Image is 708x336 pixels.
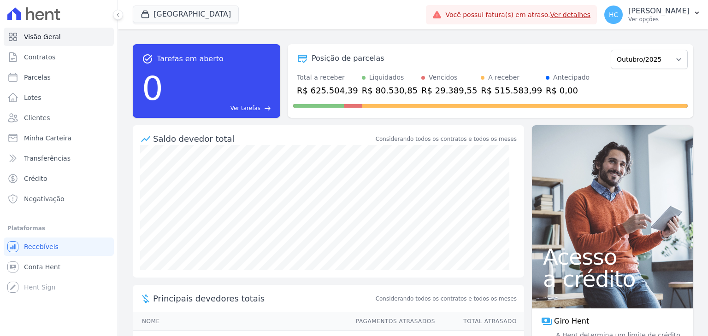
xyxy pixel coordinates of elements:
span: a crédito [543,268,682,290]
div: Total a receber [297,73,358,82]
a: Crédito [4,169,114,188]
div: Considerando todos os contratos e todos os meses [376,135,517,143]
span: Minha Carteira [24,133,71,143]
th: Pagamentos Atrasados [347,312,436,331]
a: Ver tarefas east [167,104,271,112]
div: Saldo devedor total [153,133,374,145]
span: Crédito [24,174,47,183]
span: Recebíveis [24,242,59,251]
div: R$ 515.583,99 [481,84,542,97]
a: Recebíveis [4,238,114,256]
span: Clientes [24,113,50,122]
a: Negativação [4,190,114,208]
button: HC [PERSON_NAME] Ver opções [597,2,708,28]
span: Lotes [24,93,41,102]
div: R$ 29.389,55 [421,84,477,97]
div: Posição de parcelas [312,53,384,64]
div: R$ 80.530,85 [362,84,418,97]
div: Antecipado [553,73,590,82]
span: HC [609,12,618,18]
span: east [264,105,271,112]
th: Nome [133,312,347,331]
a: Parcelas [4,68,114,87]
div: Liquidados [369,73,404,82]
span: Contratos [24,52,55,62]
a: Minha Carteira [4,129,114,147]
span: Considerando todos os contratos e todos os meses [376,295,517,303]
span: Negativação [24,194,65,203]
span: Conta Hent [24,262,60,272]
span: task_alt [142,53,153,64]
span: Acesso [543,246,682,268]
a: Visão Geral [4,28,114,46]
a: Contratos [4,48,114,66]
span: Você possui fatura(s) em atraso. [445,10,590,20]
p: Ver opções [628,16,690,23]
span: Parcelas [24,73,51,82]
div: R$ 0,00 [546,84,590,97]
span: Tarefas em aberto [157,53,224,64]
span: Principais devedores totais [153,292,374,305]
div: 0 [142,64,163,112]
a: Ver detalhes [550,11,591,18]
span: Visão Geral [24,32,61,41]
span: Ver tarefas [230,104,260,112]
div: Vencidos [429,73,457,82]
p: [PERSON_NAME] [628,6,690,16]
button: [GEOGRAPHIC_DATA] [133,6,239,23]
th: Total Atrasado [436,312,524,331]
a: Conta Hent [4,258,114,276]
div: R$ 625.504,39 [297,84,358,97]
a: Clientes [4,109,114,127]
span: Giro Hent [554,316,589,327]
a: Transferências [4,149,114,168]
div: A receber [488,73,519,82]
span: Transferências [24,154,71,163]
a: Lotes [4,88,114,107]
div: Plataformas [7,223,110,234]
